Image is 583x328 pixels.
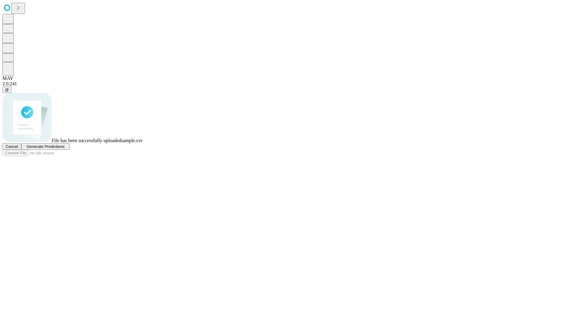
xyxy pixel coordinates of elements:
button: Generate Predictions [21,143,70,150]
div: 2.0.241 [2,81,581,87]
span: Cancel [5,144,18,149]
span: File has been successfully uploaded [52,138,121,143]
span: @ [5,87,9,92]
span: Generate Predictions [26,144,64,149]
button: @ [2,87,12,93]
button: Cancel [2,143,21,150]
span: sample.csv [121,138,143,143]
div: MAY [2,76,581,81]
